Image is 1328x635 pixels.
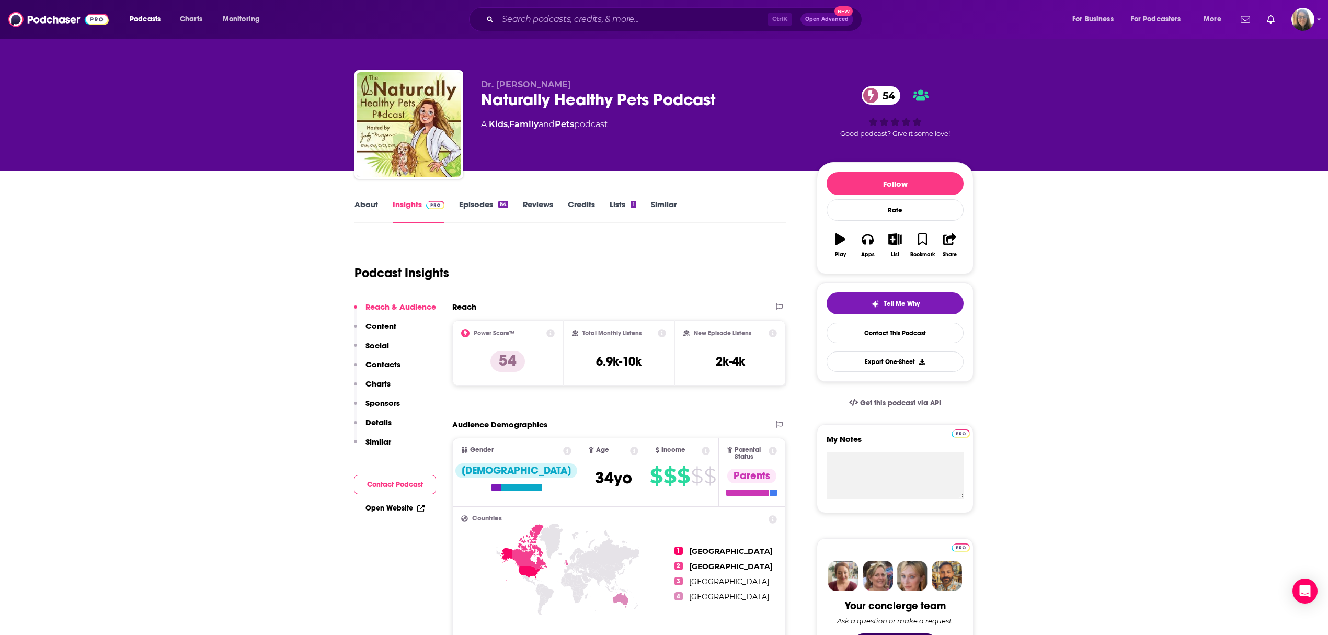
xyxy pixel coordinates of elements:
a: Pro website [952,542,970,552]
p: Charts [365,379,391,389]
span: Charts [180,12,202,27]
h1: Podcast Insights [354,265,449,281]
img: Podchaser - Follow, Share and Rate Podcasts [8,9,109,29]
button: Sponsors [354,398,400,417]
p: Content [365,321,396,331]
button: Details [354,417,392,437]
button: Contact Podcast [354,475,436,494]
div: A podcast [481,118,608,131]
button: Content [354,321,396,341]
span: Countries [472,515,502,522]
span: 3 [674,577,683,585]
span: Gender [470,447,494,453]
a: Contact This Podcast [827,323,964,343]
div: Ask a question or make a request. [837,617,953,625]
h2: New Episode Listens [694,330,751,337]
a: Kids [489,119,508,129]
span: Good podcast? Give it some love! [840,130,950,138]
p: Social [365,341,389,350]
label: My Notes [827,434,964,452]
h2: Power Score™ [474,330,514,337]
h2: Reach [452,302,476,312]
a: Show notifications dropdown [1237,10,1254,28]
button: Charts [354,379,391,398]
button: Social [354,341,389,360]
div: Share [943,252,957,258]
img: Naturally Healthy Pets Podcast [357,72,461,177]
span: Ctrl K [768,13,792,26]
h3: 2k-4k [716,354,745,369]
span: Get this podcast via API [860,399,941,407]
div: Bookmark [910,252,935,258]
img: Jules Profile [897,561,928,591]
a: Credits [568,199,595,223]
span: $ [677,468,690,484]
div: Apps [861,252,875,258]
div: 1 [631,201,636,208]
a: Show notifications dropdown [1263,10,1279,28]
span: $ [691,468,703,484]
span: 2 [674,562,683,570]
img: Sydney Profile [828,561,858,591]
img: tell me why sparkle [871,300,879,308]
a: Reviews [523,199,553,223]
span: Parental Status [735,447,767,460]
a: Open Website [365,504,425,513]
input: Search podcasts, credits, & more... [498,11,768,28]
a: Pets [555,119,574,129]
span: Open Advanced [805,17,849,22]
a: Similar [651,199,677,223]
span: Tell Me Why [884,300,920,308]
span: 54 [872,86,900,105]
img: Jon Profile [932,561,962,591]
img: Podchaser Pro [952,429,970,438]
span: Monitoring [223,12,260,27]
span: Logged in as akolesnik [1291,8,1314,31]
button: Export One-Sheet [827,351,964,372]
button: open menu [215,11,273,28]
button: Apps [854,226,881,264]
span: $ [704,468,716,484]
p: Reach & Audience [365,302,436,312]
p: Sponsors [365,398,400,408]
div: [DEMOGRAPHIC_DATA] [455,463,577,478]
a: 54 [862,86,900,105]
a: Episodes64 [459,199,508,223]
span: New [834,6,853,16]
span: 4 [674,592,683,600]
a: Get this podcast via API [841,390,949,416]
img: Podchaser Pro [426,201,444,209]
span: [GEOGRAPHIC_DATA] [689,547,773,556]
img: User Profile [1291,8,1314,31]
a: Lists1 [610,199,636,223]
span: [GEOGRAPHIC_DATA] [689,577,769,586]
span: 34 yo [595,468,632,488]
img: Podchaser Pro [952,543,970,552]
h3: 6.9k-10k [596,354,642,369]
span: , [508,119,509,129]
div: Parents [727,469,776,483]
a: Charts [173,11,209,28]
span: $ [663,468,676,484]
button: Show profile menu [1291,8,1314,31]
button: open menu [1124,11,1196,28]
a: About [354,199,378,223]
div: Play [835,252,846,258]
p: Details [365,417,392,427]
button: Share [936,226,964,264]
div: Rate [827,199,964,221]
span: [GEOGRAPHIC_DATA] [689,592,769,602]
a: Family [509,119,539,129]
span: $ [650,468,662,484]
h2: Audience Demographics [452,419,547,429]
span: Income [661,447,685,453]
div: Search podcasts, credits, & more... [479,7,872,31]
div: Open Intercom Messenger [1292,579,1318,604]
button: open menu [1196,11,1234,28]
button: tell me why sparkleTell Me Why [827,292,964,314]
h2: Total Monthly Listens [582,330,642,337]
img: Barbara Profile [863,561,893,591]
div: List [891,252,899,258]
